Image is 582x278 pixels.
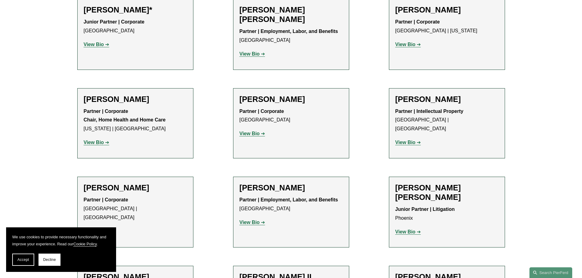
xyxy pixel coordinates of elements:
a: View Bio [84,42,109,47]
p: [GEOGRAPHIC_DATA] [84,18,187,35]
a: View Bio [395,140,421,145]
strong: View Bio [240,131,260,136]
strong: View Bio [84,140,104,145]
span: Accept [17,258,29,262]
strong: Chair, Home Health and Home Care [84,117,166,122]
h2: [PERSON_NAME]* [84,5,187,15]
strong: Partner | Employment, Labor, and Benefits [240,29,338,34]
h2: [PERSON_NAME] [395,95,499,104]
strong: View Bio [84,42,104,47]
strong: Junior Partner | Litigation [395,207,455,212]
button: Accept [12,254,34,266]
button: Decline [38,254,60,266]
p: We use cookies to provide necessary functionality and improve your experience. Read our . [12,233,110,247]
h2: [PERSON_NAME] [240,183,343,193]
h2: [PERSON_NAME] [84,95,187,104]
strong: View Bio [240,220,260,225]
a: View Bio [240,51,265,56]
strong: View Bio [395,140,415,145]
strong: Partner | Corporate [395,19,440,24]
p: [GEOGRAPHIC_DATA] [240,27,343,45]
h2: [PERSON_NAME] [84,183,187,193]
a: View Bio [84,140,109,145]
p: [GEOGRAPHIC_DATA] [240,107,343,125]
strong: View Bio [395,42,415,47]
a: View Bio [240,131,265,136]
p: [US_STATE] | [GEOGRAPHIC_DATA] [84,107,187,133]
a: Cookie Policy [73,242,97,246]
strong: View Bio [395,229,415,234]
a: View Bio [240,220,265,225]
p: [GEOGRAPHIC_DATA] [240,196,343,213]
h2: [PERSON_NAME] [PERSON_NAME] [240,5,343,24]
strong: View Bio [240,51,260,56]
strong: Junior Partner | Corporate [84,19,145,24]
section: Cookie banner [6,227,116,272]
h2: [PERSON_NAME] [240,95,343,104]
strong: Partner | Corporate [84,109,128,114]
p: Phoenix [395,205,499,223]
a: View Bio [395,229,421,234]
strong: Partner | Employment, Labor, and Benefits [240,197,338,202]
p: [GEOGRAPHIC_DATA] | [GEOGRAPHIC_DATA] [84,196,187,222]
p: [GEOGRAPHIC_DATA] | [GEOGRAPHIC_DATA] [395,107,499,133]
span: Decline [43,258,56,262]
a: View Bio [395,42,421,47]
h2: [PERSON_NAME] [PERSON_NAME] [395,183,499,202]
strong: Partner | Corporate [240,109,284,114]
a: Search this site [529,267,572,278]
p: [GEOGRAPHIC_DATA] | [US_STATE] [395,18,499,35]
strong: Partner | Intellectual Property [395,109,463,114]
h2: [PERSON_NAME] [395,5,499,15]
strong: Partner | Corporate [84,197,128,202]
